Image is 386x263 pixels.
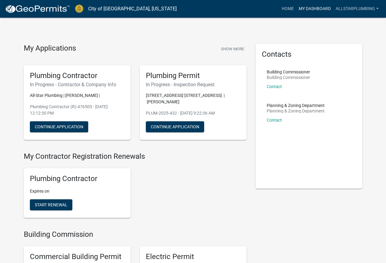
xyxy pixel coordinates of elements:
[88,4,177,14] a: City of [GEOGRAPHIC_DATA], [US_STATE]
[333,3,381,15] a: AllStarPlumbing
[30,252,124,261] h5: Commercial Building Permit
[146,121,204,132] button: Continue Application
[146,71,240,80] h5: Plumbing Permit
[24,152,247,161] h4: My Contractor Registration Renewals
[75,5,83,13] img: City of Jeffersonville, Indiana
[267,70,310,74] p: Building Commissioner
[296,3,333,15] a: My Dashboard
[146,110,240,116] p: PLUM-2025-432 - [DATE] 9:22:36 AM
[267,84,282,89] a: Contact
[267,75,310,80] p: Building Commissioner
[267,103,325,108] p: Planning & Zoning Department
[35,202,67,207] span: Start Renewal
[30,71,124,80] h5: Plumbing Contractor
[279,3,296,15] a: Home
[262,50,356,59] h5: Contacts
[146,252,240,261] h5: Electric Permit
[30,174,124,183] h5: Plumbing Contractor
[267,118,282,123] a: Contact
[30,188,124,194] p: Expires on
[30,104,124,116] p: Plumbing Contractor (R)-476505 - [DATE] 12:12:30 PM
[24,230,247,239] h4: Building Commission
[218,44,247,54] button: Show More
[146,82,240,87] h6: In Progress - Inspection Request
[24,152,247,223] wm-registration-list-section: My Contractor Registration Renewals
[30,199,72,210] button: Start Renewal
[146,92,240,105] p: [STREET_ADDRESS] [STREET_ADDRESS] | [PERSON_NAME]
[30,121,88,132] button: Continue Application
[24,44,76,53] h4: My Applications
[267,109,325,113] p: Planning & Zoning Department
[30,82,124,87] h6: In Progress - Contractor & Company Info
[30,92,124,99] p: All-Star Plumbing | [PERSON_NAME] |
